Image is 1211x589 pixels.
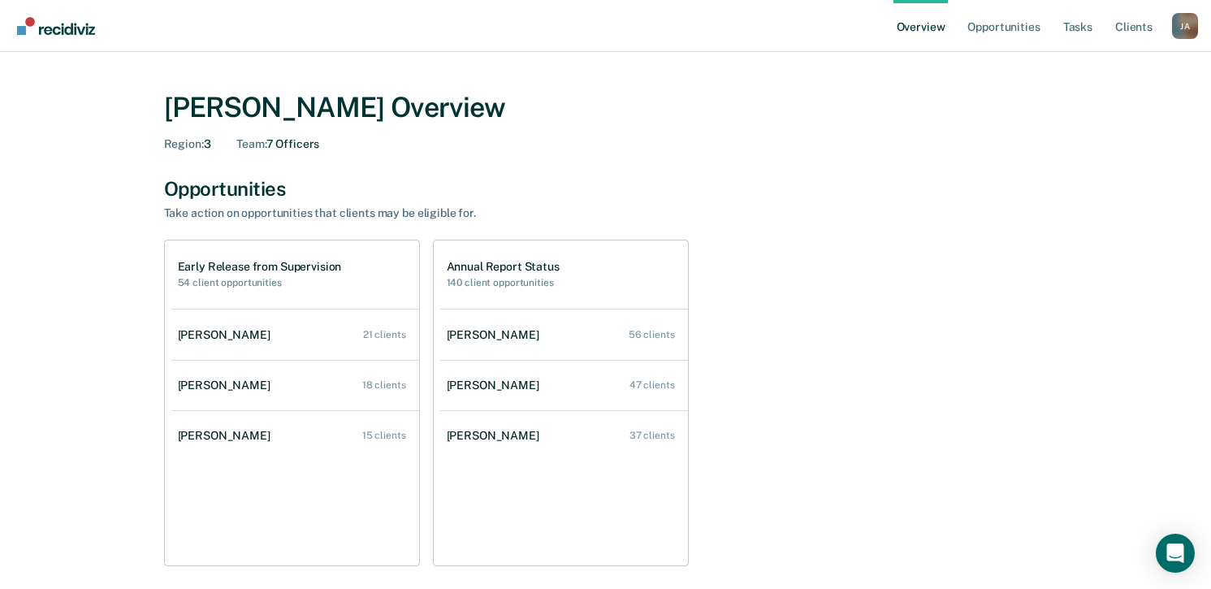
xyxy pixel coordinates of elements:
[171,312,419,358] a: [PERSON_NAME] 21 clients
[178,429,277,443] div: [PERSON_NAME]
[164,91,1048,124] div: [PERSON_NAME] Overview
[164,137,211,151] div: 3
[362,430,406,441] div: 15 clients
[629,379,675,391] div: 47 clients
[236,137,319,151] div: 7 Officers
[171,362,419,409] a: [PERSON_NAME] 18 clients
[1172,13,1198,39] button: Profile dropdown button
[164,137,204,150] span: Region :
[629,430,675,441] div: 37 clients
[447,379,546,392] div: [PERSON_NAME]
[447,277,560,288] h2: 140 client opportunities
[440,362,688,409] a: [PERSON_NAME] 47 clients
[629,329,675,340] div: 56 clients
[440,413,688,459] a: [PERSON_NAME] 37 clients
[17,17,95,35] img: Recidiviz
[440,312,688,358] a: [PERSON_NAME] 56 clients
[447,328,546,342] div: [PERSON_NAME]
[447,260,560,274] h1: Annual Report Status
[236,137,266,150] span: Team :
[164,177,1048,201] div: Opportunities
[178,260,342,274] h1: Early Release from Supervision
[178,328,277,342] div: [PERSON_NAME]
[178,277,342,288] h2: 54 client opportunities
[164,206,733,220] div: Take action on opportunities that clients may be eligible for.
[1156,534,1195,573] div: Open Intercom Messenger
[171,413,419,459] a: [PERSON_NAME] 15 clients
[447,429,546,443] div: [PERSON_NAME]
[178,379,277,392] div: [PERSON_NAME]
[362,379,406,391] div: 18 clients
[363,329,406,340] div: 21 clients
[1172,13,1198,39] div: J A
